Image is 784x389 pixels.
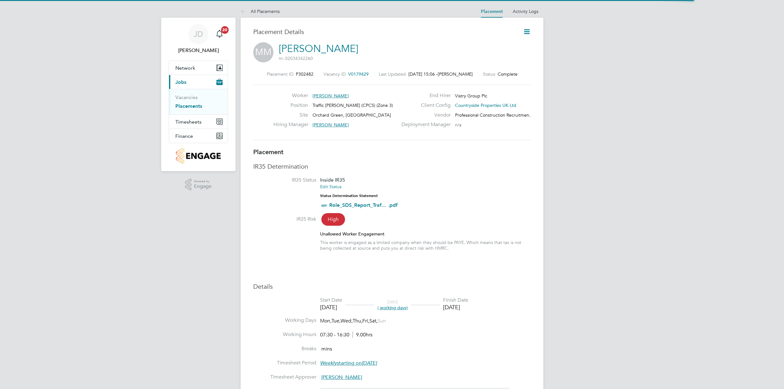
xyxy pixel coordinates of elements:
[241,9,280,14] a: All Placements
[324,71,346,77] label: Vacancy ID
[320,360,337,366] em: Weekly
[169,148,228,164] a: Go to home page
[320,318,331,324] span: Mon,
[320,332,372,338] div: 07:30 - 16:30
[253,42,273,62] span: MM
[455,122,461,128] span: n/a
[253,317,316,324] label: Working Days
[320,194,378,198] strong: Status Determination Statement
[438,71,473,77] span: [PERSON_NAME]
[253,148,284,156] b: Placement
[175,133,193,139] span: Finance
[369,318,377,324] span: Sat,
[398,112,451,119] label: Vendor
[321,374,362,380] span: [PERSON_NAME]
[253,345,316,352] label: Breaks
[169,47,228,54] span: Joseph Duddy
[329,202,398,208] a: Role_SDS_Report_Traf... .pdf
[175,119,202,125] span: Timesheets
[513,9,538,14] a: Activity Logs
[273,102,308,109] label: Position
[320,360,377,366] span: starting on
[321,346,332,352] span: mins
[498,71,518,77] span: Complete
[398,102,451,109] label: Client Config
[253,28,513,36] h3: Placement Details
[169,129,228,143] button: Finance
[341,318,353,324] span: Wed,
[481,9,503,14] a: Placement
[443,304,468,311] div: [DATE]
[169,75,228,89] button: Jobs
[398,121,451,128] label: Deployment Manager
[398,92,451,99] label: End Hirer
[194,30,203,38] span: JD
[313,122,349,128] span: [PERSON_NAME]
[377,305,408,311] span: ( working days)
[253,331,316,338] label: Working Hours
[213,24,226,44] a: 20
[175,94,198,100] a: Vacancies
[267,71,293,77] label: Placement ID
[408,71,438,77] span: [DATE] 15:06 -
[353,332,372,338] span: 9.00hrs
[279,43,358,55] a: [PERSON_NAME]
[253,177,316,183] label: IR35 Status
[175,65,195,71] span: Network
[169,61,228,75] button: Network
[279,55,313,61] span: m: 02034342260
[176,148,220,164] img: countryside-properties-logo-retina.png
[253,374,316,380] label: Timesheet Approver
[320,304,342,311] div: [DATE]
[320,297,342,304] div: Start Date
[320,231,531,237] div: Unallowed Worker Engagement
[185,179,212,191] a: Powered byEngage
[379,71,406,77] label: Last Updated
[313,102,393,108] span: Traffic [PERSON_NAME] (CPCS) (Zone 3)
[455,102,516,108] span: Countryside Properties UK Ltd
[313,93,349,99] span: [PERSON_NAME]
[320,177,345,183] span: Inside IR35
[194,179,212,184] span: Powered by
[443,297,468,304] div: Finish Date
[169,89,228,114] div: Jobs
[175,103,202,109] a: Placements
[320,240,531,251] div: This worker is engaged as a limited company when they should be PAYE. Which means that tax is not...
[483,71,495,77] label: Status
[313,112,391,118] span: Orchard Green, [GEOGRAPHIC_DATA]
[253,162,531,171] h3: IR35 Determination
[296,71,313,77] span: P302482
[273,112,308,119] label: Site
[362,318,369,324] span: Fri,
[161,18,236,171] nav: Main navigation
[331,318,341,324] span: Tue,
[253,282,531,291] h3: Details
[320,184,342,189] a: Edit Status
[221,26,229,34] span: 20
[348,71,369,77] span: V0179429
[455,93,487,99] span: Vistry Group Plc
[273,121,308,128] label: Hiring Manager
[253,360,316,366] label: Timesheet Period
[455,112,534,118] span: Professional Construction Recruitmen…
[377,318,386,324] span: Sun
[362,360,377,366] em: [DATE]
[353,318,362,324] span: Thu,
[175,79,186,85] span: Jobs
[169,24,228,54] a: JD[PERSON_NAME]
[273,92,308,99] label: Worker
[321,213,345,226] span: High
[194,184,212,189] span: Engage
[169,115,228,129] button: Timesheets
[374,299,411,311] div: DAYS
[253,216,316,223] label: IR35 Risk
